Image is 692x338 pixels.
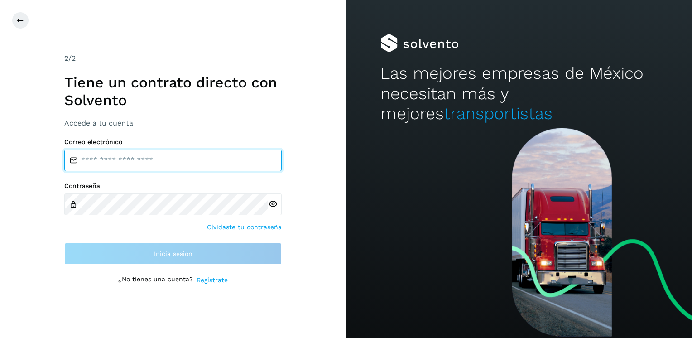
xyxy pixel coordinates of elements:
[64,119,282,127] h3: Accede a tu cuenta
[64,243,282,265] button: Inicia sesión
[64,53,282,64] div: /2
[444,104,553,123] span: transportistas
[64,54,68,63] span: 2
[197,275,228,285] a: Regístrate
[64,138,282,146] label: Correo electrónico
[64,182,282,190] label: Contraseña
[207,222,282,232] a: Olvidaste tu contraseña
[154,251,192,257] span: Inicia sesión
[64,74,282,109] h1: Tiene un contrato directo con Solvento
[380,63,657,124] h2: Las mejores empresas de México necesitan más y mejores
[118,275,193,285] p: ¿No tienes una cuenta?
